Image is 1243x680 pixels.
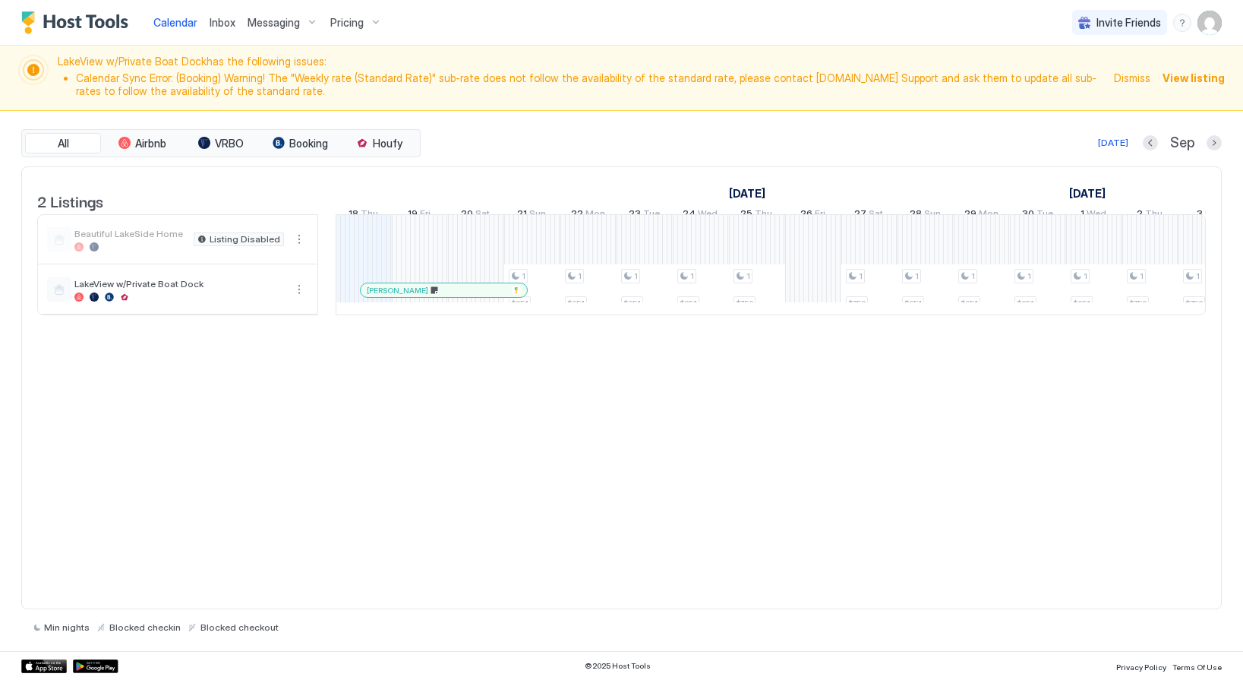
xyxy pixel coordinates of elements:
[1172,658,1222,674] a: Terms Of Use
[153,14,197,30] a: Calendar
[21,11,135,34] a: Host Tools Logo
[585,661,651,671] span: © 2025 Host Tools
[74,228,188,239] span: Beautiful LakeSide Home
[21,129,421,158] div: tab-group
[1114,70,1150,86] div: Dismiss
[1027,271,1031,281] span: 1
[1084,271,1087,281] span: 1
[529,207,546,223] span: Sun
[104,133,180,154] button: Airbnb
[567,299,585,308] span: $651
[1116,658,1166,674] a: Privacy Policy
[25,133,101,154] button: All
[1018,204,1057,226] a: September 30, 2025
[1197,11,1222,35] div: User profile
[746,271,750,281] span: 1
[1196,271,1200,281] span: 1
[1137,207,1143,223] span: 2
[904,299,922,308] span: $651
[1185,299,1203,308] span: $750
[210,16,235,29] span: Inbox
[1116,663,1166,672] span: Privacy Policy
[248,16,300,30] span: Messaging
[578,271,582,281] span: 1
[797,204,829,226] a: September 26, 2025
[1017,299,1034,308] span: $651
[683,207,696,223] span: 24
[1197,207,1203,223] span: 3
[44,621,90,633] span: Min nights
[73,659,118,673] a: Google Play Store
[571,207,583,223] span: 22
[457,204,494,226] a: September 20, 2025
[420,207,431,223] span: Fri
[513,204,550,226] a: September 21, 2025
[522,271,525,281] span: 1
[679,204,721,226] a: September 24, 2025
[215,137,244,150] span: VRBO
[567,204,609,226] a: September 22, 2025
[800,207,812,223] span: 26
[623,299,641,308] span: $651
[349,207,358,223] span: 18
[906,204,945,226] a: September 28, 2025
[1172,663,1222,672] span: Terms Of Use
[1096,16,1161,30] span: Invite Friends
[373,137,402,150] span: Houfy
[869,207,883,223] span: Sat
[1065,182,1109,204] a: October 1, 2025
[1129,299,1147,308] span: $750
[1096,134,1131,152] button: [DATE]
[290,280,308,299] button: More options
[37,189,103,212] span: 2 Listings
[585,207,605,223] span: Mon
[964,207,976,223] span: 29
[511,299,528,308] span: $651
[1140,271,1144,281] span: 1
[1073,299,1090,308] span: $651
[183,133,259,154] button: VRBO
[859,271,863,281] span: 1
[361,207,378,223] span: Thu
[1143,135,1158,150] button: Previous month
[961,204,1002,226] a: September 29, 2025
[698,207,718,223] span: Wed
[755,207,772,223] span: Thu
[1173,14,1191,32] div: menu
[680,299,697,308] span: $651
[910,207,922,223] span: 28
[21,659,67,673] a: App Store
[74,278,284,289] span: LakeView w/Private Boat Dock
[289,137,328,150] span: Booking
[850,204,887,226] a: September 27, 2025
[1193,204,1219,226] a: October 3, 2025
[200,621,279,633] span: Blocked checkout
[1163,70,1225,86] span: View listing
[848,299,866,308] span: $750
[629,207,641,223] span: 23
[979,207,999,223] span: Mon
[625,204,664,226] a: September 23, 2025
[1207,135,1222,150] button: Next month
[1077,204,1110,226] a: October 1, 2025
[971,271,975,281] span: 1
[690,271,694,281] span: 1
[290,230,308,248] button: More options
[634,271,638,281] span: 1
[1022,207,1034,223] span: 30
[1098,136,1128,150] div: [DATE]
[461,207,473,223] span: 20
[1036,207,1053,223] span: Tue
[740,207,752,223] span: 25
[345,204,382,226] a: September 18, 2025
[367,286,428,296] span: [PERSON_NAME]
[1145,207,1163,223] span: Thu
[643,207,660,223] span: Tue
[330,16,364,30] span: Pricing
[475,207,490,223] span: Sat
[1170,134,1194,152] span: Sep
[517,207,527,223] span: 21
[725,182,769,204] a: September 3, 2025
